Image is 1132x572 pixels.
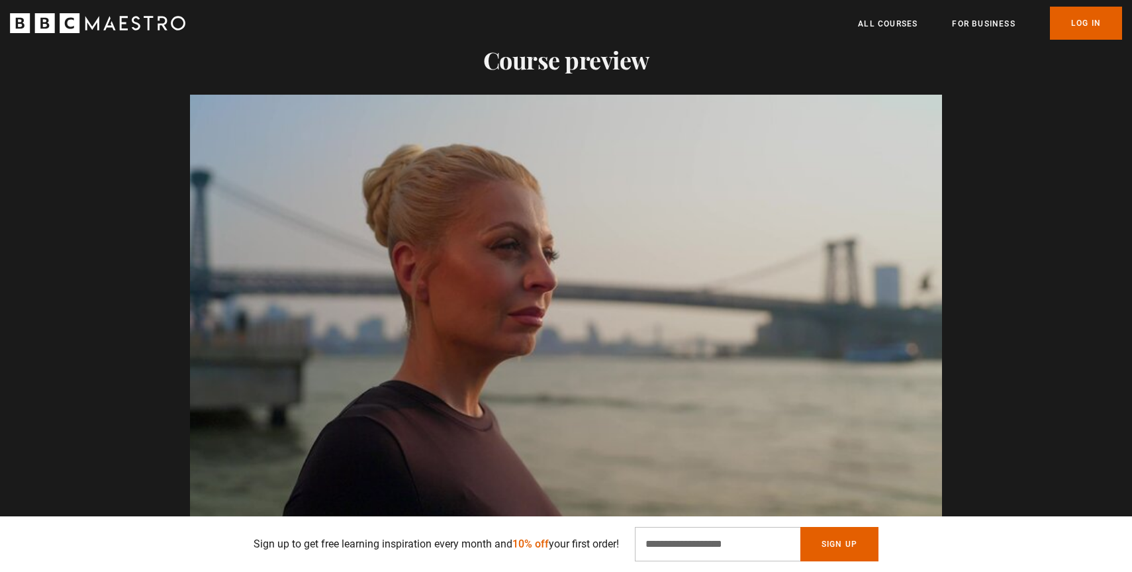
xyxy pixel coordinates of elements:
[10,13,185,33] svg: BBC Maestro
[512,538,549,550] span: 10% off
[858,7,1122,40] nav: Primary
[254,536,619,552] p: Sign up to get free learning inspiration every month and your first order!
[1050,7,1122,40] a: Log In
[800,527,878,561] button: Sign Up
[952,17,1015,30] a: For business
[190,46,942,73] h2: Course preview
[858,17,918,30] a: All Courses
[190,95,942,518] video-js: Video Player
